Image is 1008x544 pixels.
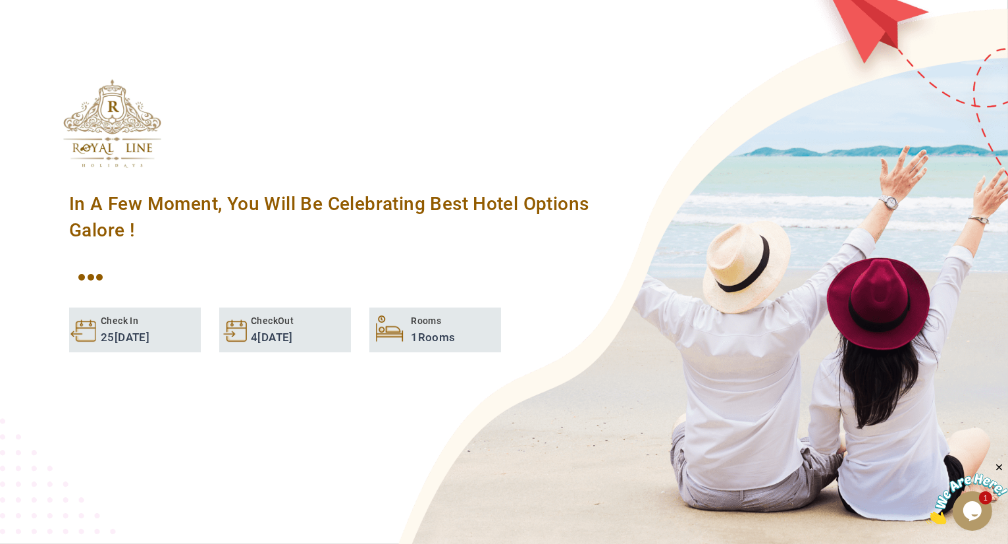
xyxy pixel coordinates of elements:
span: [DATE] [258,329,293,345]
iframe: chat widget [926,462,1008,524]
span: 25 [101,329,115,345]
span: [DATE] [115,329,149,345]
span: Rooms [411,315,441,326]
span: 1 [411,329,417,345]
span: In A Few Moment, You Will Be Celebrating Best Hotel options galore ! [69,191,593,265]
img: The Royal Line Holidays [63,79,161,168]
span: Rooms [411,329,498,345]
span: CheckOut [251,315,294,326]
span: Check In [101,315,138,326]
span: 4 [251,329,257,345]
